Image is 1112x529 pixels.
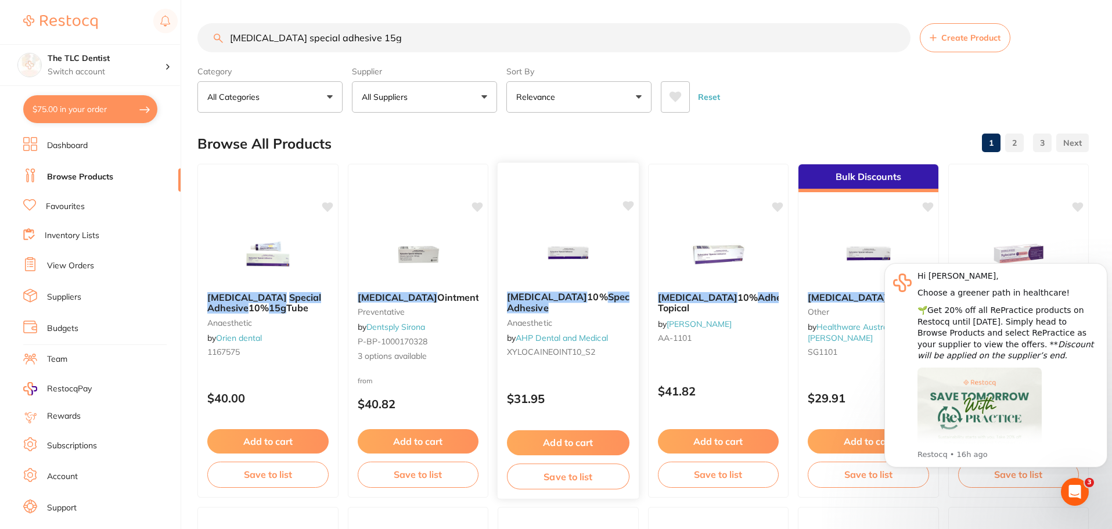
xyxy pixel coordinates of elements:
[808,322,896,343] span: by
[23,15,98,29] img: Restocq Logo
[48,53,165,64] h4: The TLC Dentist
[798,164,938,192] div: Bulk Discounts
[47,260,94,272] a: View Orders
[47,140,88,152] a: Dashboard
[358,376,373,385] span: from
[358,292,479,303] b: Xylocaine Ointment
[737,292,758,303] span: 10%
[47,354,67,365] a: Team
[1005,131,1024,154] a: 2
[658,384,779,398] p: $41.82
[982,131,1001,154] a: 1
[286,302,308,314] span: Tube
[45,230,99,242] a: Inventory Lists
[516,91,560,103] p: Relevance
[808,347,837,357] span: SG1101
[230,225,305,283] img: Xylocaine Special Adhesive 10% 15g Tube
[352,66,497,77] label: Supplier
[507,347,596,357] span: XYLOCAINEOINT10_S2
[47,292,81,303] a: Suppliers
[216,333,262,343] a: Orien dental
[507,430,629,455] button: Add to cart
[47,411,81,422] a: Rewards
[507,291,587,303] em: [MEDICAL_DATA]
[207,347,240,357] span: 1167575
[506,81,652,113] button: Relevance
[23,9,98,35] a: Restocq Logo
[507,392,629,405] p: $31.95
[808,429,929,454] button: Add to cart
[958,462,1079,487] button: Save to list
[506,66,652,77] label: Sort By
[207,462,329,487] button: Save to list
[920,23,1010,52] button: Create Product
[197,81,343,113] button: All Categories
[47,171,113,183] a: Browse Products
[47,502,77,514] a: Support
[46,201,85,213] a: Favourites
[352,81,497,113] button: All Suppliers
[667,319,732,329] a: [PERSON_NAME]
[47,471,78,483] a: Account
[207,391,329,405] p: $40.00
[808,322,896,343] a: Healthware Australia [PERSON_NAME]
[830,225,906,283] img: Xylocaine 10% 15g
[507,292,629,313] b: Xylocaine 10% Special Adhesive
[358,462,479,487] button: Save to list
[207,292,329,314] b: Xylocaine Special Adhesive 10% 15g Tube
[362,91,412,103] p: All Suppliers
[47,323,78,334] a: Budgets
[681,225,756,283] img: XYLOCAINE 10% Adhesive Ointment 15g Tube Topical
[658,292,880,314] span: Tube Topical
[380,225,456,283] img: Xylocaine Ointment
[249,302,269,314] span: 10%
[1061,478,1089,506] iframe: Intercom live chat
[658,429,779,454] button: Add to cart
[207,429,329,454] button: Add to cart
[47,383,92,395] span: RestocqPay
[48,66,165,78] p: Switch account
[880,253,1112,474] iframe: Intercom notifications message
[658,319,732,329] span: by
[47,440,97,452] a: Subscriptions
[658,292,737,303] em: [MEDICAL_DATA]
[207,91,264,103] p: All Categories
[358,351,479,362] span: 3 options available
[941,33,1001,42] span: Create Product
[358,292,437,303] em: [MEDICAL_DATA]
[437,292,479,303] span: Ointment
[197,136,332,152] h2: Browse All Products
[658,462,779,487] button: Save to list
[981,225,1056,283] img: XYLOCAINE 5% Ointment 15g Tube Topical Anaesthetic
[1033,131,1052,154] a: 3
[808,307,929,316] small: other
[516,333,608,343] a: AHP Dental and Medical
[289,292,321,303] em: Special
[207,318,329,328] small: anaesthetic
[808,292,929,303] b: Xylocaine 10% 15g
[358,429,479,454] button: Add to cart
[358,307,479,316] small: preventative
[207,302,249,314] em: Adhesive
[207,292,287,303] em: [MEDICAL_DATA]
[758,292,799,303] em: Adhesive
[507,302,549,314] em: Adhesive
[18,53,41,77] img: The TLC Dentist
[658,333,692,343] span: AA-1101
[808,391,929,405] p: $29.91
[197,23,911,52] input: Search Products
[507,463,629,490] button: Save to list
[694,81,724,113] button: Reset
[808,292,887,303] em: [MEDICAL_DATA]
[197,66,343,77] label: Category
[358,336,427,347] span: P-BP-1000170328
[587,291,607,303] span: 10%
[207,333,262,343] span: by
[23,382,92,395] a: RestocqPay
[358,397,479,411] p: $40.82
